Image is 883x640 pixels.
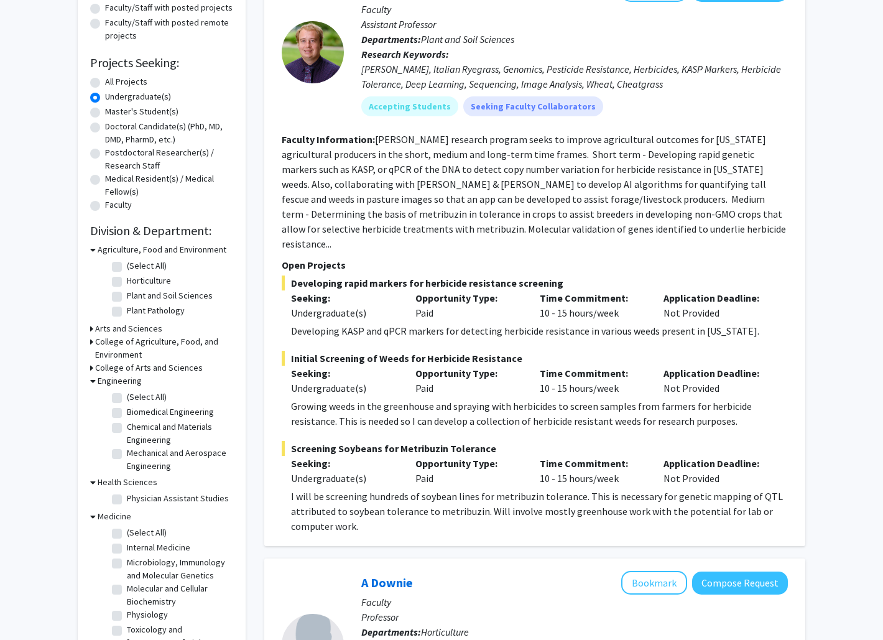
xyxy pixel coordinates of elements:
[663,290,769,305] p: Application Deadline:
[361,33,421,45] b: Departments:
[291,471,397,486] div: Undergraduate(s)
[127,289,213,302] label: Plant and Soil Sciences
[90,55,233,70] h2: Projects Seeking:
[361,2,788,17] p: Faculty
[282,276,788,290] span: Developing rapid markers for herbicide resistance screening
[654,456,779,486] div: Not Provided
[127,274,171,287] label: Horticulture
[291,305,397,320] div: Undergraduate(s)
[95,322,162,335] h3: Arts and Sciences
[98,243,226,256] h3: Agriculture, Food and Environment
[282,441,788,456] span: Screening Soybeans for Metribuzin Tolerance
[406,290,530,320] div: Paid
[95,335,233,361] h3: College of Agriculture, Food, and Environment
[9,584,53,631] iframe: Chat
[415,456,521,471] p: Opportunity Type:
[282,133,375,146] b: Faculty Information:
[105,90,171,103] label: Undergraduate(s)
[291,456,397,471] p: Seeking:
[361,610,788,624] p: Professor
[361,17,788,32] p: Assistant Professor
[361,595,788,610] p: Faculty
[415,290,521,305] p: Opportunity Type:
[127,556,230,582] label: Microbiology, Immunology and Molecular Genetics
[663,456,769,471] p: Application Deadline:
[98,476,157,489] h3: Health Sciences
[291,489,788,534] p: I will be screening hundreds of soybean lines for metribuzin tolerance. This is necessary for gen...
[127,304,185,317] label: Plant Pathology
[421,626,469,638] span: Horticulture
[127,608,168,621] label: Physiology
[291,366,397,381] p: Seeking:
[105,146,233,172] label: Postdoctoral Researcher(s) / Research Staff
[127,541,190,554] label: Internal Medicine
[98,374,142,387] h3: Engineering
[361,626,421,638] b: Departments:
[406,366,530,396] div: Paid
[291,323,788,338] p: Developing KASP and qPCR markers for detecting herbicide resistance in various weeds present in [...
[105,172,233,198] label: Medical Resident(s) / Medical Fellow(s)
[361,96,458,116] mat-chip: Accepting Students
[654,290,779,320] div: Not Provided
[291,290,397,305] p: Seeking:
[105,198,132,211] label: Faculty
[95,361,203,374] h3: College of Arts and Sciences
[530,290,655,320] div: 10 - 15 hours/week
[415,366,521,381] p: Opportunity Type:
[530,456,655,486] div: 10 - 15 hours/week
[291,399,788,429] p: Growing weeds in the greenhouse and spraying with herbicides to screen samples from farmers for h...
[361,62,788,91] div: [PERSON_NAME], Italian Ryegrass, Genomics, Pesticide Resistance, Herbicides, KASP Markers, Herbic...
[692,572,788,595] button: Compose Request to A Downie
[127,406,214,419] label: Biomedical Engineering
[127,492,229,505] label: Physician Assistant Studies
[282,351,788,366] span: Initial Screening of Weeds for Herbicide Resistance
[540,366,645,381] p: Time Commitment:
[282,257,788,272] p: Open Projects
[654,366,779,396] div: Not Provided
[127,447,230,473] label: Mechanical and Aerospace Engineering
[463,96,603,116] mat-chip: Seeking Faculty Collaborators
[291,381,397,396] div: Undergraduate(s)
[421,33,514,45] span: Plant and Soil Sciences
[98,510,131,523] h3: Medicine
[127,582,230,608] label: Molecular and Cellular Biochemistry
[663,366,769,381] p: Application Deadline:
[127,526,167,539] label: (Select All)
[90,223,233,238] h2: Division & Department:
[361,48,449,60] b: Research Keywords:
[540,456,645,471] p: Time Commitment:
[127,420,230,447] label: Chemical and Materials Engineering
[127,259,167,272] label: (Select All)
[105,75,147,88] label: All Projects
[406,456,530,486] div: Paid
[127,391,167,404] label: (Select All)
[105,105,178,118] label: Master's Student(s)
[540,290,645,305] p: Time Commitment:
[105,1,233,14] label: Faculty/Staff with posted projects
[530,366,655,396] div: 10 - 15 hours/week
[361,575,413,590] a: A Downie
[105,16,233,42] label: Faculty/Staff with posted remote projects
[282,133,786,250] fg-read-more: [PERSON_NAME] research program seeks to improve agricultural outcomes for [US_STATE] agricultural...
[621,571,687,595] button: Add A Downie to Bookmarks
[105,120,233,146] label: Doctoral Candidate(s) (PhD, MD, DMD, PharmD, etc.)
